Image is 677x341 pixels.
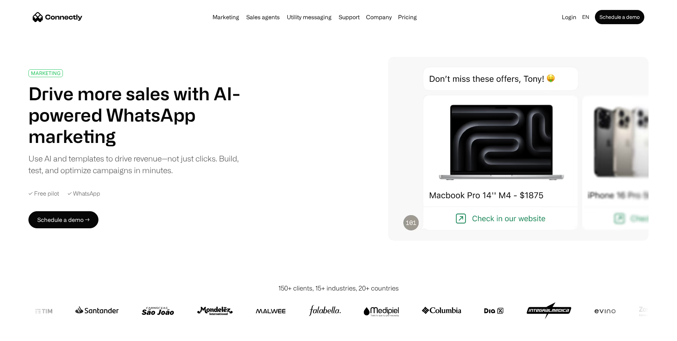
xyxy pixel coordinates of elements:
a: Schedule a demo → [28,211,98,228]
div: en [582,12,589,22]
div: Company [366,12,392,22]
div: ✓ WhatsApp [68,190,100,197]
div: ✓ Free pilot [28,190,59,197]
a: Pricing [395,14,420,20]
div: en [579,12,593,22]
a: Utility messaging [284,14,334,20]
a: Sales agents [243,14,283,20]
a: Schedule a demo [595,10,644,24]
a: home [33,12,82,22]
a: Marketing [210,14,242,20]
ul: Language list [14,329,43,339]
aside: Language selected: English [7,328,43,339]
div: Use AI and templates to drive revenue—not just clicks. Build, test, and optimize campaigns in min... [28,153,248,176]
div: Company [364,12,394,22]
div: 150+ clients, 15+ industries, 20+ countries [278,283,399,293]
h1: Drive more sales with AI-powered WhatsApp marketing [28,83,248,147]
div: MARKETING [31,70,60,76]
a: Support [336,14,362,20]
a: Login [559,12,579,22]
